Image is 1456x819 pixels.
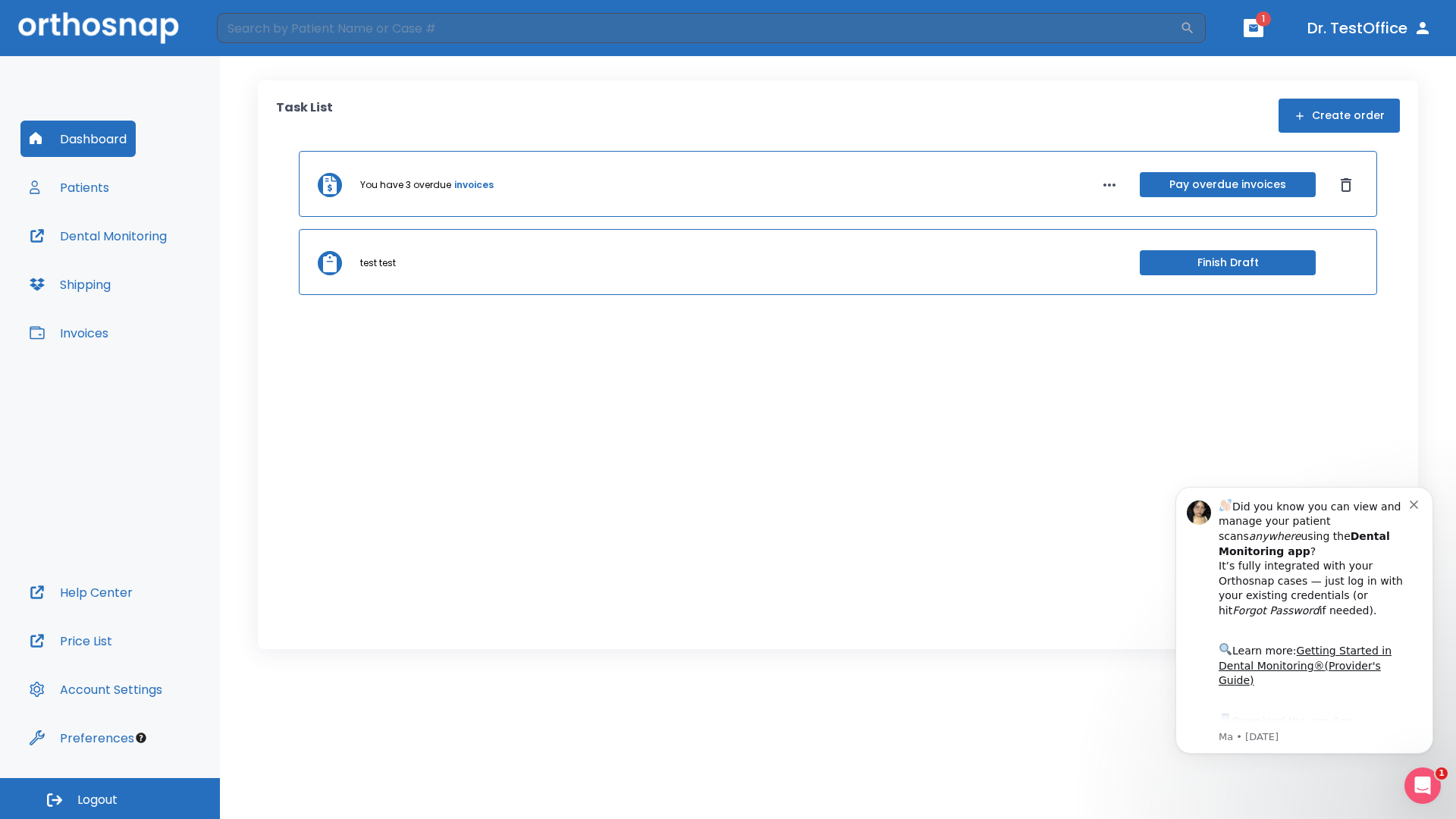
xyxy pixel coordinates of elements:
[77,792,118,808] span: Logout
[20,218,176,254] button: Dental Monitoring
[276,99,333,133] p: Task List
[18,12,179,43] img: Orthosnap
[1140,172,1316,197] button: Pay overdue invoices
[20,169,118,206] button: Patients
[1404,767,1441,804] iframe: Intercom live chat
[66,251,201,278] a: App Store
[217,13,1180,43] input: Search by Patient Name or Case #
[360,256,396,270] p: test test
[20,266,120,303] button: Shipping
[1436,767,1448,780] span: 1
[20,315,118,351] button: Invoices
[1256,11,1271,27] span: 1
[1301,14,1438,42] button: Dr. TestOffice
[20,623,121,659] button: Price List
[20,121,136,157] button: Dashboard
[20,720,143,756] button: Preferences
[1334,173,1358,197] button: Dismiss
[20,671,171,708] button: Account Settings
[66,266,257,280] p: Message from Ma, sent 2w ago
[66,247,257,325] div: Download the app: | ​ Let us know if you need help getting started!
[134,731,148,745] div: Tooltip anchor
[1153,464,1456,778] iframe: Intercom notifications message
[1279,99,1400,133] button: Create order
[257,33,269,45] button: Dismiss notification
[1140,250,1316,275] button: Finish Draft
[360,178,451,192] p: You have 3 overdue
[20,574,142,610] button: Help Center
[454,178,494,192] a: invoices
